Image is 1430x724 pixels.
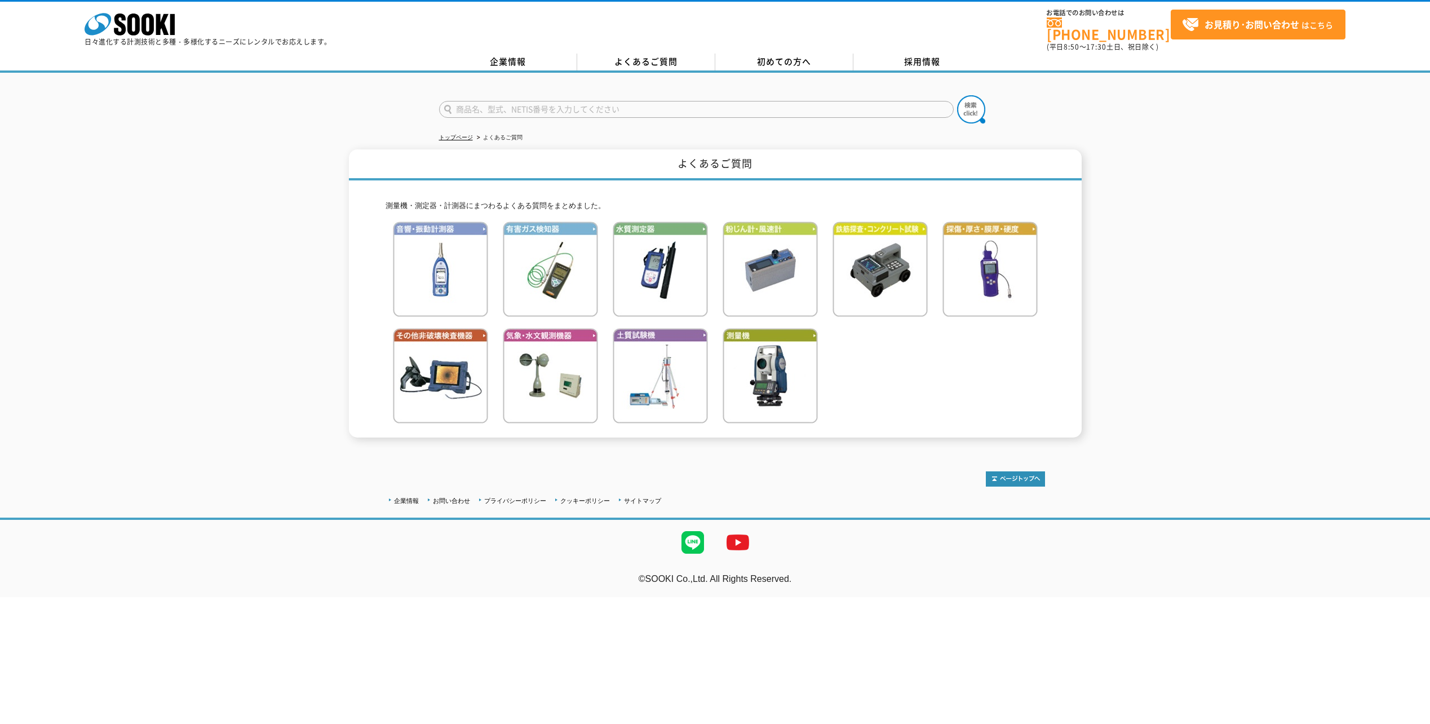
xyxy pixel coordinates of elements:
a: サイトマップ [624,497,661,504]
img: 水質測定器 [613,222,708,317]
a: 初めての方へ [715,54,853,70]
p: 日々進化する計測技術と多種・多様化するニーズにレンタルでお応えします。 [85,38,331,45]
img: その他非破壊検査機器 [393,328,488,423]
input: 商品名、型式、NETIS番号を入力してください [439,101,954,118]
img: 粉じん計・風速計 [723,222,818,317]
img: 気象・水文観測機器 [503,328,598,423]
a: 採用情報 [853,54,991,70]
span: (平日 ～ 土日、祝日除く) [1047,42,1158,52]
span: はこちら [1182,16,1333,33]
img: トップページへ [986,471,1045,487]
a: お問い合わせ [433,497,470,504]
img: btn_search.png [957,95,985,123]
img: YouTube [715,520,760,565]
p: 測量機・測定器・計測器にまつわるよくある質問をまとめました。 [386,200,1045,212]
a: トップページ [439,134,473,140]
a: よくあるご質問 [577,54,715,70]
strong: お見積り･お問い合わせ [1205,17,1299,31]
span: 初めての方へ [757,55,811,68]
img: 鉄筋検査・コンクリート試験 [833,222,928,317]
a: プライバシーポリシー [484,497,546,504]
span: 8:50 [1064,42,1079,52]
span: 17:30 [1086,42,1106,52]
a: テストMail [1387,586,1430,595]
img: 測量機 [723,328,818,423]
h1: よくあるご質問 [349,149,1082,180]
img: 探傷・厚さ・膜厚・硬度 [942,222,1038,317]
a: 企業情報 [439,54,577,70]
img: LINE [670,520,715,565]
img: 音響・振動計測器 [393,222,488,317]
img: 有害ガス検知器 [503,222,598,317]
a: [PHONE_NUMBER] [1047,17,1171,41]
a: 企業情報 [394,497,419,504]
span: お電話でのお問い合わせは [1047,10,1171,16]
li: よくあるご質問 [475,132,523,144]
img: 土質試験機 [613,328,708,423]
a: お見積り･お問い合わせはこちら [1171,10,1345,39]
a: クッキーポリシー [560,497,610,504]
